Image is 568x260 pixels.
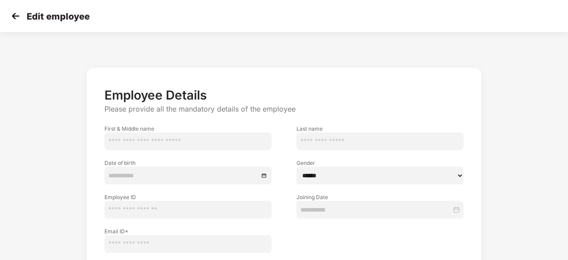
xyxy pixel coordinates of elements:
p: Employee Details [104,88,464,103]
label: Gender [296,159,464,167]
label: First & Middle name [104,125,272,132]
label: Employee ID [104,193,272,201]
p: Edit employee [27,11,90,22]
label: Email ID [104,228,272,235]
p: Please provide all the mandatory details of the employee [104,104,464,114]
label: Joining Date [296,193,464,201]
img: svg+xml;base64,PHN2ZyB4bWxucz0iaHR0cDovL3d3dy53My5vcmcvMjAwMC9zdmciIHdpZHRoPSIzMCIgaGVpZ2h0PSIzMC... [9,9,22,23]
label: Last name [296,125,464,132]
label: Date of birth [104,159,272,167]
